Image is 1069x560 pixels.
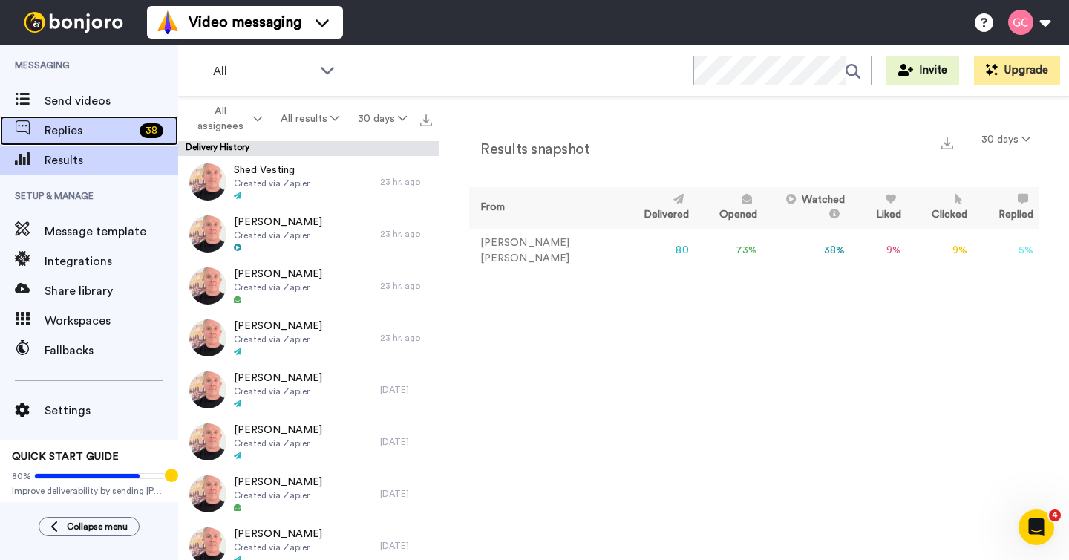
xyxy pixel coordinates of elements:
[907,229,974,273] td: 9 %
[380,228,432,240] div: 23 hr. ago
[380,436,432,448] div: [DATE]
[140,123,163,138] div: 38
[469,141,589,157] h2: Results snapshot
[348,105,416,132] button: 30 days
[234,475,322,489] span: [PERSON_NAME]
[234,215,322,229] span: [PERSON_NAME]
[178,468,439,520] a: [PERSON_NAME]Created via Zapier[DATE]
[234,163,310,178] span: Shed Vesting
[12,470,31,482] span: 80%
[420,114,432,126] img: export.svg
[416,108,437,130] button: Export all results that match these filters now.
[18,12,129,33] img: bj-logo-header-white.svg
[695,229,764,273] td: 73 %
[189,475,226,512] img: b26f1ab5-d45b-4fc5-81d2-31114963ed9b-thumb.jpg
[178,260,439,312] a: [PERSON_NAME]Created via Zapier23 hr. ago
[1019,509,1054,545] iframe: Intercom live chat
[851,229,907,273] td: 9 %
[178,156,439,208] a: Shed VestingCreated via Zapier23 hr. ago
[181,98,272,140] button: All assignees
[178,416,439,468] a: [PERSON_NAME]Created via Zapier[DATE]
[907,187,974,229] th: Clicked
[234,489,322,501] span: Created via Zapier
[763,229,851,273] td: 38 %
[45,282,178,300] span: Share library
[234,281,322,293] span: Created via Zapier
[618,187,695,229] th: Delivered
[234,541,322,553] span: Created via Zapier
[45,312,178,330] span: Workspaces
[234,319,322,333] span: [PERSON_NAME]
[45,92,178,110] span: Send videos
[234,229,322,241] span: Created via Zapier
[165,469,178,482] div: Tooltip anchor
[189,371,226,408] img: b8c338ac-fe77-449d-a46b-37221e7980a3-thumb.jpg
[234,371,322,385] span: [PERSON_NAME]
[469,187,618,229] th: From
[190,104,250,134] span: All assignees
[189,215,226,253] img: 3705f9f9-7044-4508-9e16-3cb3acec51cf-thumb.jpg
[234,437,322,449] span: Created via Zapier
[972,126,1039,153] button: 30 days
[45,402,178,420] span: Settings
[973,229,1039,273] td: 5 %
[380,332,432,344] div: 23 hr. ago
[178,208,439,260] a: [PERSON_NAME]Created via Zapier23 hr. ago
[380,488,432,500] div: [DATE]
[189,267,226,305] img: aa225dd6-6589-49a7-aac2-c363a35bf207-thumb.jpg
[973,187,1039,229] th: Replied
[213,62,313,80] span: All
[941,137,953,149] img: export.svg
[45,253,178,270] span: Integrations
[234,385,322,397] span: Created via Zapier
[234,423,322,437] span: [PERSON_NAME]
[156,10,180,34] img: vm-color.svg
[178,312,439,364] a: [PERSON_NAME]Created via Zapier23 hr. ago
[234,333,322,345] span: Created via Zapier
[12,485,166,497] span: Improve deliverability by sending [PERSON_NAME]’s from your own email
[380,280,432,292] div: 23 hr. ago
[39,517,140,536] button: Collapse menu
[380,176,432,188] div: 23 hr. ago
[272,105,349,132] button: All results
[234,178,310,189] span: Created via Zapier
[12,452,119,462] span: QUICK START GUIDE
[189,319,226,356] img: 1f134586-1b9b-404c-bfe0-b114c5a530e6-thumb.jpg
[45,342,178,359] span: Fallbacks
[618,229,695,273] td: 80
[189,423,226,460] img: 44522bb5-1ab2-49f6-8d9e-69e9975b8b7a-thumb.jpg
[45,152,178,169] span: Results
[763,187,851,229] th: Watched
[886,56,959,85] button: Invite
[189,163,226,201] img: 07c38f08-5f3f-41ec-99d7-f4ec6d6bee7c-thumb.jpg
[695,187,764,229] th: Opened
[380,384,432,396] div: [DATE]
[234,527,322,541] span: [PERSON_NAME]
[380,540,432,552] div: [DATE]
[45,223,178,241] span: Message template
[45,122,134,140] span: Replies
[178,141,439,156] div: Delivery History
[234,267,322,281] span: [PERSON_NAME]
[178,364,439,416] a: [PERSON_NAME]Created via Zapier[DATE]
[974,56,1060,85] button: Upgrade
[469,229,618,273] td: [PERSON_NAME] [PERSON_NAME]
[851,187,907,229] th: Liked
[189,12,301,33] span: Video messaging
[937,131,958,153] button: Export a summary of each team member’s results that match this filter now.
[1049,509,1061,521] span: 4
[67,521,128,533] span: Collapse menu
